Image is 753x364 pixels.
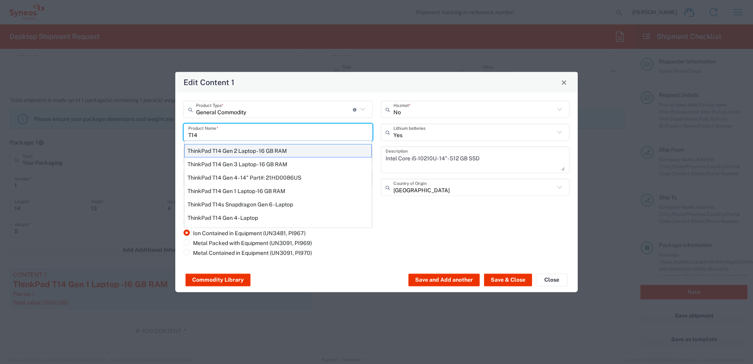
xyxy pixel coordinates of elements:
h4: Lithium batteries [184,204,569,214]
div: ThinkPad T14 Gen 4 - 14" Part#: 21HD0086US [184,171,372,184]
div: ThinkPad T14 Gen 3 Laptop - 16 GB RAM [184,158,372,171]
button: Commodity Library [185,274,250,286]
h4: Edit Content 1 [184,76,234,88]
button: Save and Add another [408,274,480,286]
label: Ion Packed with Equipment (UN3481, PI966) [184,220,305,227]
button: Close [558,77,569,88]
button: Close [536,274,568,286]
label: Metal Contained in Equipment (UN3091, PI970) [184,249,312,256]
button: Save & Close [484,274,532,286]
label: Metal Packed with Equipment (UN3091, PI969) [184,240,312,247]
div: ThinkPad T14 Gen 4 - Laptop [184,211,372,225]
div: ThinkPad T14s Snapdragon Gen 6 - Laptop [184,198,372,211]
div: ThinkPad T14 Gen 1 Laptop -16 GB RAM [184,184,372,198]
div: ThinkPad T14 Gen 2 Laptop - 16 GB RAM [184,144,372,158]
label: Ion Contained in Equipment (UN3481, PI967) [184,230,306,237]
